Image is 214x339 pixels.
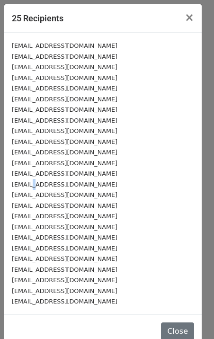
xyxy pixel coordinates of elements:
[12,202,117,209] small: [EMAIL_ADDRESS][DOMAIN_NAME]
[12,63,117,71] small: [EMAIL_ADDRESS][DOMAIN_NAME]
[12,245,117,252] small: [EMAIL_ADDRESS][DOMAIN_NAME]
[12,96,117,103] small: [EMAIL_ADDRESS][DOMAIN_NAME]
[12,266,117,273] small: [EMAIL_ADDRESS][DOMAIN_NAME]
[12,298,117,305] small: [EMAIL_ADDRESS][DOMAIN_NAME]
[185,11,194,24] span: ×
[12,138,117,145] small: [EMAIL_ADDRESS][DOMAIN_NAME]
[12,170,117,177] small: [EMAIL_ADDRESS][DOMAIN_NAME]
[12,12,63,25] h5: 25 Recipients
[12,42,117,49] small: [EMAIL_ADDRESS][DOMAIN_NAME]
[12,181,117,188] small: [EMAIL_ADDRESS][DOMAIN_NAME]
[12,234,117,241] small: [EMAIL_ADDRESS][DOMAIN_NAME]
[12,160,117,167] small: [EMAIL_ADDRESS][DOMAIN_NAME]
[12,106,117,113] small: [EMAIL_ADDRESS][DOMAIN_NAME]
[12,191,117,198] small: [EMAIL_ADDRESS][DOMAIN_NAME]
[177,4,202,31] button: Close
[12,127,117,134] small: [EMAIL_ADDRESS][DOMAIN_NAME]
[12,74,117,81] small: [EMAIL_ADDRESS][DOMAIN_NAME]
[12,223,117,231] small: [EMAIL_ADDRESS][DOMAIN_NAME]
[12,85,117,92] small: [EMAIL_ADDRESS][DOMAIN_NAME]
[12,117,117,124] small: [EMAIL_ADDRESS][DOMAIN_NAME]
[12,213,117,220] small: [EMAIL_ADDRESS][DOMAIN_NAME]
[12,255,117,262] small: [EMAIL_ADDRESS][DOMAIN_NAME]
[167,294,214,339] iframe: Chat Widget
[12,287,117,294] small: [EMAIL_ADDRESS][DOMAIN_NAME]
[12,149,117,156] small: [EMAIL_ADDRESS][DOMAIN_NAME]
[12,53,117,60] small: [EMAIL_ADDRESS][DOMAIN_NAME]
[12,277,117,284] small: [EMAIL_ADDRESS][DOMAIN_NAME]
